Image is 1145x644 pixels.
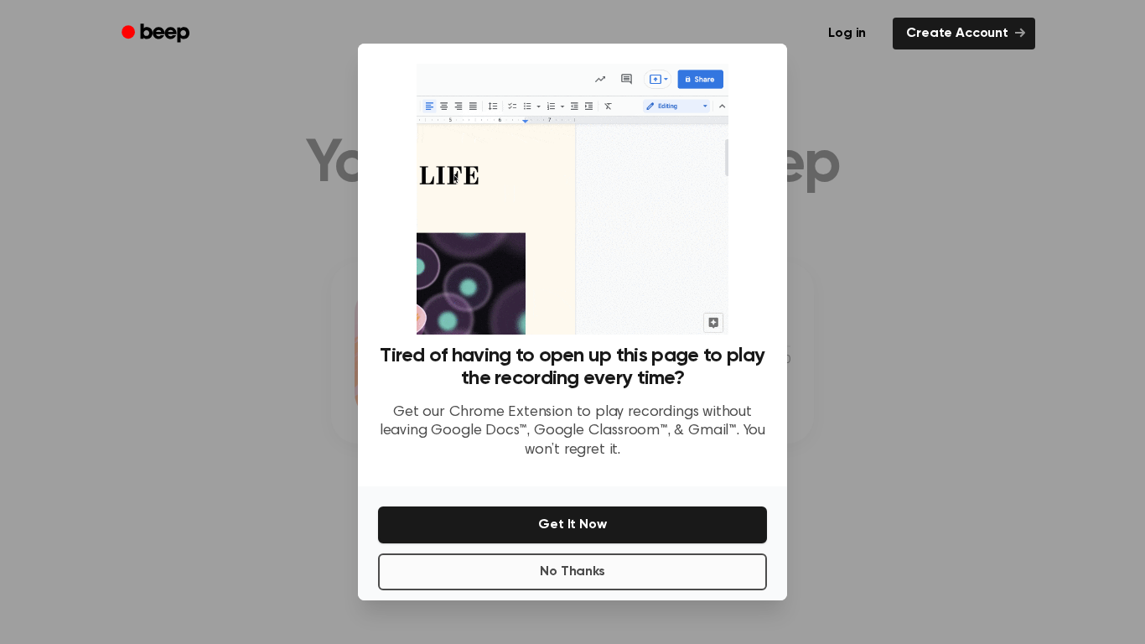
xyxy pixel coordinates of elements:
[378,403,767,460] p: Get our Chrome Extension to play recordings without leaving Google Docs™, Google Classroom™, & Gm...
[811,14,883,53] a: Log in
[893,18,1035,49] a: Create Account
[110,18,205,50] a: Beep
[378,345,767,390] h3: Tired of having to open up this page to play the recording every time?
[417,64,728,335] img: Beep extension in action
[378,506,767,543] button: Get It Now
[378,553,767,590] button: No Thanks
